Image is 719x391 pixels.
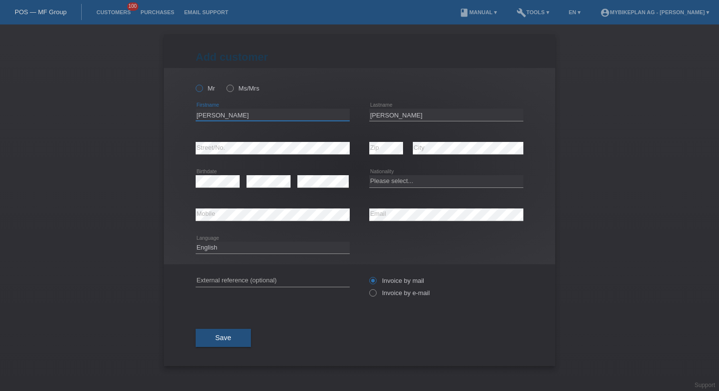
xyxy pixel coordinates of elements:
i: account_circle [600,8,610,18]
label: Ms/Mrs [226,85,259,92]
a: buildTools ▾ [512,9,554,15]
button: Save [196,329,251,347]
a: account_circleMybikeplan AG - [PERSON_NAME] ▾ [595,9,714,15]
a: POS — MF Group [15,8,67,16]
input: Invoice by e-mail [369,289,376,301]
a: Customers [91,9,135,15]
input: Invoice by mail [369,277,376,289]
a: Support [695,382,715,389]
input: Mr [196,85,202,91]
input: Ms/Mrs [226,85,233,91]
span: Save [215,334,231,342]
i: build [517,8,526,18]
label: Invoice by mail [369,277,424,284]
i: book [459,8,469,18]
label: Invoice by e-mail [369,289,430,297]
a: EN ▾ [564,9,585,15]
span: 100 [127,2,139,11]
label: Mr [196,85,215,92]
a: Email Support [179,9,233,15]
a: Purchases [135,9,179,15]
h1: Add customer [196,51,523,63]
a: bookManual ▾ [454,9,502,15]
